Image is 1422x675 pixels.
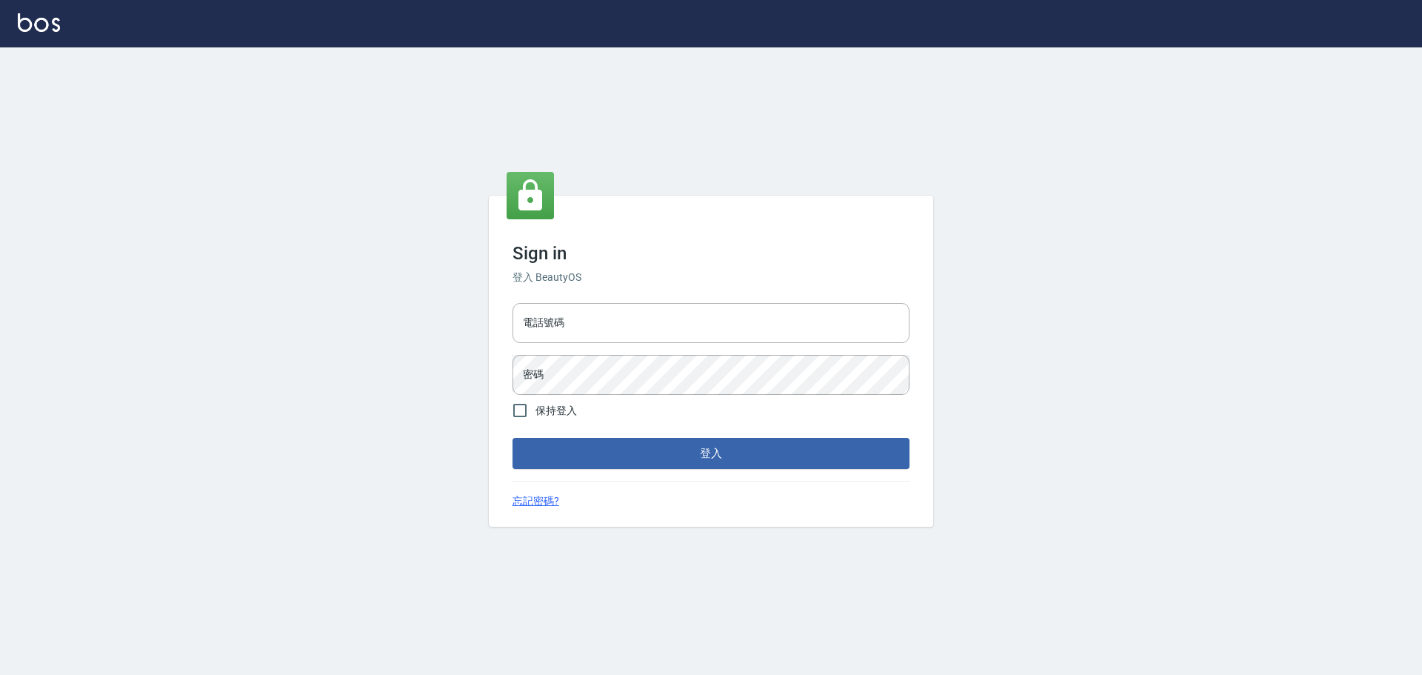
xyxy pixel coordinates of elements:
button: 登入 [513,438,909,469]
span: 保持登入 [535,403,577,419]
h3: Sign in [513,243,909,264]
img: Logo [18,13,60,32]
a: 忘記密碼? [513,493,559,509]
h6: 登入 BeautyOS [513,270,909,285]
